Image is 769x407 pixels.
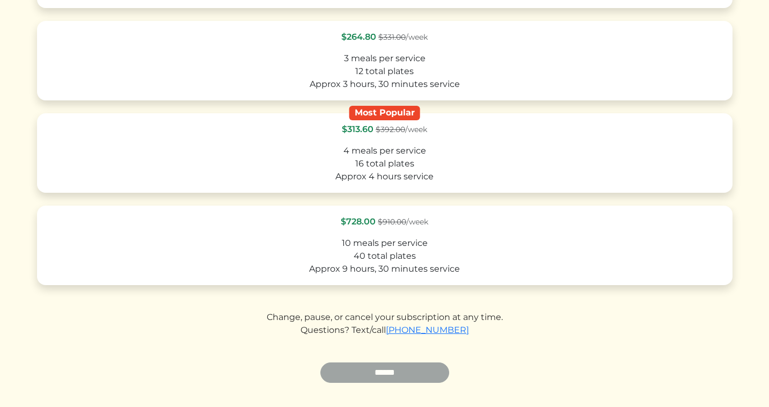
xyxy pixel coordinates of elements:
[378,32,428,42] span: /week
[378,32,406,42] s: $331.00
[376,125,427,134] span: /week
[376,125,405,134] s: $392.00
[37,311,733,324] div: Change, pause, or cancel your subscription at any time.
[341,216,376,227] span: $728.00
[47,78,723,91] div: Approx 3 hours, 30 minutes service
[47,52,723,65] div: 3 meals per service
[341,32,376,42] span: $264.80
[47,144,723,157] div: 4 meals per service
[386,325,469,335] a: [PHONE_NUMBER]
[47,237,723,250] div: 10 meals per service
[342,124,373,134] span: $313.60
[47,170,723,183] div: Approx 4 hours service
[47,65,723,78] div: 12 total plates
[47,250,723,263] div: 40 total plates
[349,106,420,120] div: Most Popular
[378,217,428,227] span: /week
[47,263,723,275] div: Approx 9 hours, 30 minutes service
[47,157,723,170] div: 16 total plates
[37,324,733,337] div: Questions? Text/call
[378,217,406,227] s: $910.00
